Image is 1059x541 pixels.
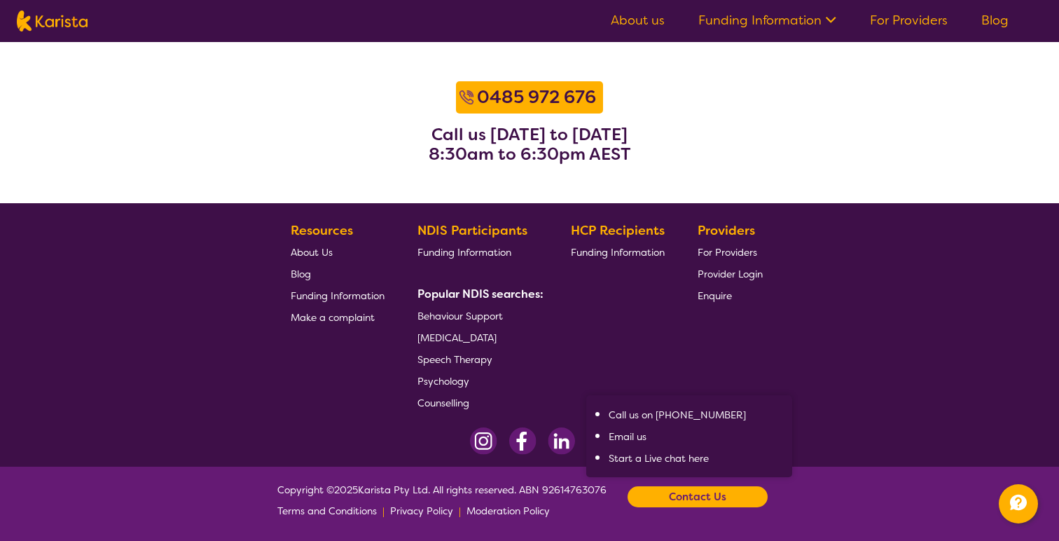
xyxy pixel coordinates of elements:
[390,500,453,521] a: Privacy Policy
[291,306,385,328] a: Make a complaint
[609,409,746,421] a: Call us on [PHONE_NUMBER]
[417,370,538,392] a: Psychology
[698,263,763,285] a: Provider Login
[417,241,538,263] a: Funding Information
[417,310,503,322] span: Behaviour Support
[277,479,607,521] span: Copyright © 2025 Karista Pty Ltd. All rights reserved. ABN 92614763076
[611,12,665,29] a: About us
[609,430,646,443] a: Email us
[571,241,665,263] a: Funding Information
[466,505,550,517] span: Moderation Policy
[291,268,311,280] span: Blog
[417,392,538,413] a: Counselling
[571,222,665,239] b: HCP Recipients
[999,484,1038,523] button: Channel Menu
[417,353,492,366] span: Speech Therapy
[698,246,757,259] span: For Providers
[548,427,575,455] img: LinkedIn
[698,268,763,280] span: Provider Login
[417,305,538,327] a: Behaviour Support
[277,505,377,517] span: Terms and Conditions
[698,285,763,306] a: Enquire
[291,246,333,259] span: About Us
[417,397,469,409] span: Counselling
[277,500,377,521] a: Terms and Conditions
[698,241,763,263] a: For Providers
[477,85,596,109] b: 0485 972 676
[473,85,600,110] a: 0485 972 676
[291,285,385,306] a: Funding Information
[459,500,461,521] p: |
[291,222,353,239] b: Resources
[429,125,631,164] h3: Call us [DATE] to [DATE] 8:30am to 6:30pm AEST
[291,241,385,263] a: About Us
[417,348,538,370] a: Speech Therapy
[417,287,544,301] b: Popular NDIS searches:
[291,289,385,302] span: Funding Information
[291,311,375,324] span: Make a complaint
[17,11,88,32] img: Karista logo
[417,331,497,344] span: [MEDICAL_DATA]
[698,289,732,302] span: Enquire
[459,90,473,104] img: Call icon
[669,486,726,507] b: Contact Us
[571,246,665,259] span: Funding Information
[698,12,836,29] a: Funding Information
[470,427,497,455] img: Instagram
[382,500,385,521] p: |
[390,505,453,517] span: Privacy Policy
[508,427,537,455] img: Facebook
[417,222,527,239] b: NDIS Participants
[291,263,385,285] a: Blog
[698,222,755,239] b: Providers
[609,452,709,465] a: Start a Live chat here
[417,375,469,388] span: Psychology
[417,246,511,259] span: Funding Information
[870,12,948,29] a: For Providers
[417,327,538,348] a: [MEDICAL_DATA]
[466,500,550,521] a: Moderation Policy
[981,12,1009,29] a: Blog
